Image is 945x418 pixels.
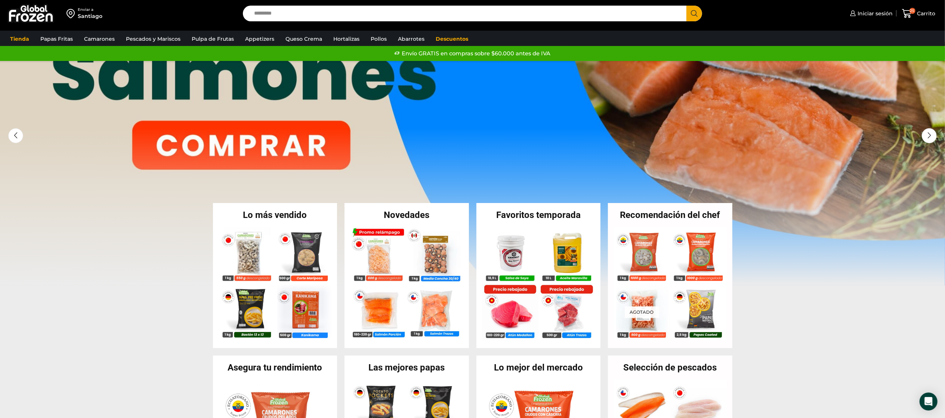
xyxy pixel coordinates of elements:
[78,7,102,12] div: Enviar a
[432,32,472,46] a: Descuentos
[8,128,23,143] div: Previous slide
[80,32,118,46] a: Camarones
[686,6,702,21] button: Search button
[394,32,428,46] a: Abarrotes
[608,363,732,372] h2: Selección de pescados
[856,10,893,17] span: Iniciar sesión
[367,32,390,46] a: Pollos
[78,12,102,20] div: Santiago
[915,10,936,17] span: Carrito
[37,32,77,46] a: Papas Fritas
[910,8,915,14] span: 25
[241,32,278,46] a: Appetizers
[6,32,33,46] a: Tienda
[188,32,238,46] a: Pulpa de Frutas
[920,393,938,411] div: Open Intercom Messenger
[213,363,337,372] h2: Asegura tu rendimiento
[476,363,601,372] h2: Lo mejor del mercado
[345,363,469,372] h2: Las mejores papas
[213,210,337,219] h2: Lo más vendido
[922,128,937,143] div: Next slide
[848,6,893,21] a: Iniciar sesión
[608,210,732,219] h2: Recomendación del chef
[345,210,469,219] h2: Novedades
[625,307,659,318] p: Agotado
[476,210,601,219] h2: Favoritos temporada
[67,7,78,20] img: address-field-icon.svg
[330,32,363,46] a: Hortalizas
[282,32,326,46] a: Queso Crema
[122,32,184,46] a: Pescados y Mariscos
[900,5,938,22] a: 25 Carrito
